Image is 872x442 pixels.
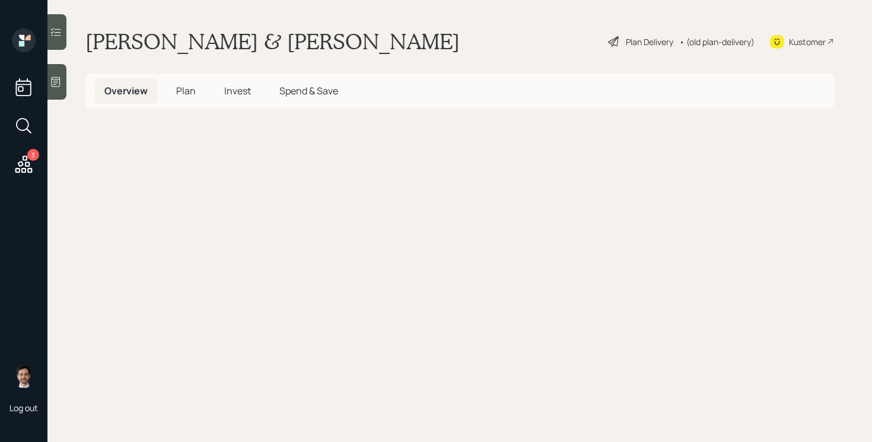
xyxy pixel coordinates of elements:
div: • (old plan-delivery) [679,36,755,48]
div: 3 [27,149,39,161]
span: Spend & Save [279,84,338,97]
div: Kustomer [789,36,826,48]
div: Plan Delivery [626,36,673,48]
span: Invest [224,84,251,97]
span: Plan [176,84,196,97]
h1: [PERSON_NAME] & [PERSON_NAME] [85,28,460,55]
div: Log out [9,402,38,414]
img: jonah-coleman-headshot.png [12,364,36,388]
span: Overview [104,84,148,97]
